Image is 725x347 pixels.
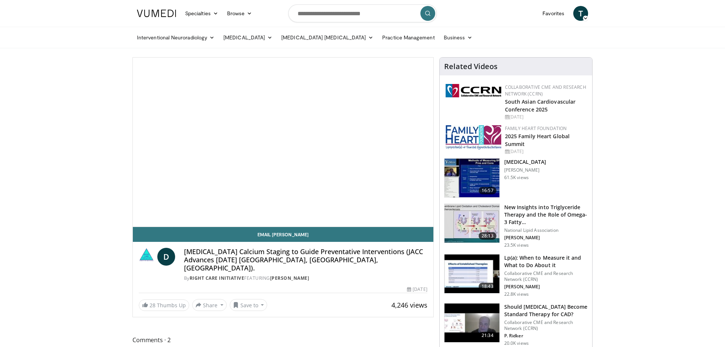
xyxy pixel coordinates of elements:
span: 21:34 [479,332,496,339]
a: Family Heart Foundation [505,125,567,132]
img: 96363db5-6b1b-407f-974b-715268b29f70.jpeg.150x105_q85_autocrop_double_scale_upscale_version-0.2.jpg [446,125,501,150]
button: Save to [230,299,268,311]
h3: [MEDICAL_DATA] [504,158,547,166]
a: Collaborative CME and Research Network (CCRN) [505,84,586,97]
p: 20.0K views [504,340,529,346]
a: 18:43 Lp(a): When to Measure it and What to Do About it Collaborative CME and Research Network (C... [444,254,588,297]
span: Comments 2 [132,335,434,345]
a: T [573,6,588,21]
a: Business [439,30,477,45]
h4: Related Videos [444,62,498,71]
button: Share [192,299,227,311]
p: [PERSON_NAME] [504,235,588,241]
span: 16:57 [479,187,496,194]
a: [PERSON_NAME] [270,275,309,281]
p: National Lipid Association [504,227,588,233]
a: Right Care Initiative [190,275,245,281]
span: 18:43 [479,283,496,290]
div: By FEATURING [184,275,427,282]
span: 28 [150,302,155,309]
a: Specialties [181,6,223,21]
p: [PERSON_NAME] [504,284,588,290]
div: [DATE] [407,286,427,293]
a: 21:34 Should [MEDICAL_DATA] Become Standard Therapy for CAD? Collaborative CME and Research Netwo... [444,303,588,346]
p: 61.5K views [504,175,529,181]
a: 2025 Family Heart Global Summit [505,133,570,147]
h3: Lp(a): When to Measure it and What to Do About it [504,254,588,269]
a: 28 Thumbs Up [139,299,189,311]
div: [DATE] [505,114,586,120]
video-js: Video Player [133,58,433,227]
a: South Asian Cardiovascular Conference 2025 [505,98,576,113]
a: 28:13 New Insights into Triglyceride Therapy and the Role of Omega-3 Fatty… National Lipid Associ... [444,204,588,248]
img: 7a20132b-96bf-405a-bedd-783937203c38.150x105_q85_crop-smart_upscale.jpg [444,254,499,293]
img: VuMedi Logo [137,10,176,17]
a: 16:57 [MEDICAL_DATA] [PERSON_NAME] 61.5K views [444,158,588,198]
img: eb63832d-2f75-457d-8c1a-bbdc90eb409c.150x105_q85_crop-smart_upscale.jpg [444,304,499,342]
span: 28:13 [479,232,496,240]
img: a04ee3ba-8487-4636-b0fb-5e8d268f3737.png.150x105_q85_autocrop_double_scale_upscale_version-0.2.png [446,84,501,97]
h3: Should [MEDICAL_DATA] Become Standard Therapy for CAD? [504,303,588,318]
a: Interventional Neuroradiology [132,30,219,45]
a: [MEDICAL_DATA] [MEDICAL_DATA] [277,30,378,45]
p: [PERSON_NAME] [504,167,547,173]
h4: [MEDICAL_DATA] Calcium Staging to Guide Preventative Interventions (JACC Advances [DATE] [GEOGRAP... [184,248,427,272]
input: Search topics, interventions [288,4,437,22]
p: Collaborative CME and Research Network (CCRN) [504,320,588,331]
a: Browse [223,6,257,21]
a: Practice Management [378,30,439,45]
img: 45ea033d-f728-4586-a1ce-38957b05c09e.150x105_q85_crop-smart_upscale.jpg [444,204,499,243]
p: 23.5K views [504,242,529,248]
img: a92b9a22-396b-4790-a2bb-5028b5f4e720.150x105_q85_crop-smart_upscale.jpg [444,159,499,197]
p: P. Ridker [504,333,588,339]
p: Collaborative CME and Research Network (CCRN) [504,270,588,282]
a: D [157,248,175,266]
a: Email [PERSON_NAME] [133,227,433,242]
h3: New Insights into Triglyceride Therapy and the Role of Omega-3 Fatty… [504,204,588,226]
img: Right Care Initiative [139,248,154,266]
div: [DATE] [505,148,586,155]
a: [MEDICAL_DATA] [219,30,277,45]
p: 22.8K views [504,291,529,297]
a: Favorites [538,6,569,21]
span: 4,246 views [391,301,427,309]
